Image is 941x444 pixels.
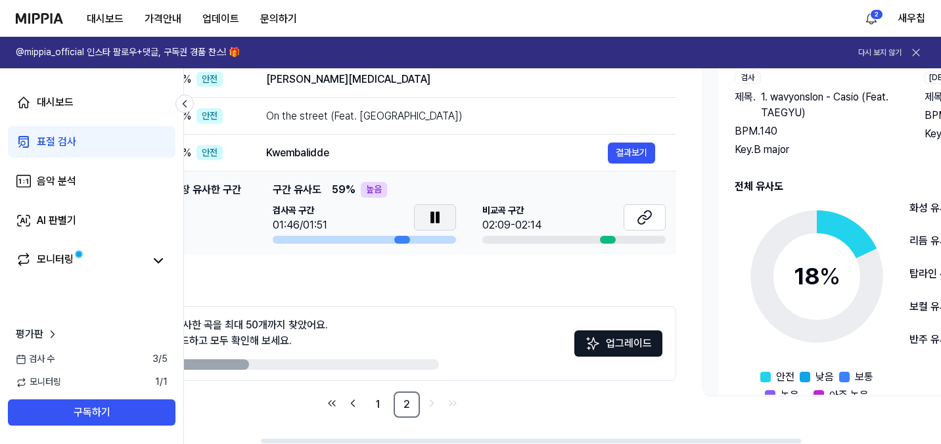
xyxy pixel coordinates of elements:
span: 아주 높음 [829,388,869,403]
nav: pagination [108,391,676,418]
a: 1 [365,391,391,418]
a: 대시보드 [8,87,175,118]
img: Sparkles [585,336,601,351]
a: Sparkles업그레이드 [574,342,662,354]
div: 등록한 곡과 유사한 곡을 최대 50개까지 찾았어요. 지금 업그레이드하고 모두 확인해 보세요. [122,317,328,349]
div: 안전 [196,72,223,87]
div: On the street (Feat. [GEOGRAPHIC_DATA]) [266,108,655,124]
span: % [819,262,840,290]
div: 02:09-02:14 [482,217,541,233]
span: 검사 수 [16,353,55,366]
div: 01:46/01:51 [273,217,327,233]
span: 1 / 1 [155,376,168,389]
button: 대시보드 [76,6,134,32]
span: 1. wavyonslon - Casio (Feat. TAEGYU) [761,89,898,121]
span: 구간 유사도 [273,182,321,198]
div: 안전 [196,145,223,161]
div: AI 판별기 [37,213,76,229]
span: 안전 [776,369,794,385]
h1: @mippia_official 인스타 팔로우+댓글, 구독권 경품 찬스! 🎁 [16,46,240,59]
div: Key. B major [735,142,898,158]
span: 보통 [855,369,873,385]
div: BPM. 140 [735,123,898,139]
span: 평가판 [16,326,43,342]
div: [PERSON_NAME][MEDICAL_DATA] [266,72,655,87]
div: 안전 [196,108,223,124]
a: Go to next page [423,394,441,412]
span: 3 / 5 [152,353,168,366]
button: 다시 보지 않기 [858,47,902,58]
a: 2 [394,391,420,418]
span: 59 % [332,182,356,198]
span: 높음 [781,388,799,403]
button: 구독하기 [8,399,175,426]
span: 모니터링 [16,376,61,389]
span: 제목 . [735,89,756,121]
button: 가격안내 [134,6,192,32]
div: 모니터링 [37,252,74,270]
a: Go to previous page [344,394,362,412]
div: 표절 검사 [37,134,76,150]
a: AI 판별기 [8,205,175,236]
div: 2 [870,9,883,20]
button: 업데이트 [192,6,250,32]
a: 업데이트 [192,1,250,37]
div: 검사 [735,72,761,84]
span: 낮음 [815,369,834,385]
div: 18 [794,259,840,294]
button: 새우칩 [898,11,925,26]
a: Go to first page [323,394,341,412]
img: logo [16,13,63,24]
span: 검사곡 구간 [273,204,327,217]
div: 높음 [361,182,387,198]
a: 표절 검사 [8,126,175,158]
button: 문의하기 [250,6,308,32]
div: 대시보드 [37,95,74,110]
img: 알림 [863,11,879,26]
button: 알림2 [861,8,882,29]
span: 비교곡 구간 [482,204,541,217]
a: 음악 분석 [8,166,175,197]
div: Kwembalidde [266,145,608,161]
a: 평가판 [16,326,59,342]
div: 가장 유사한 구간 [172,182,241,244]
a: Go to last page [444,394,462,412]
button: 업그레이드 [574,330,662,357]
div: 음악 분석 [37,173,76,189]
button: 결과보기 [608,143,655,164]
a: 모니터링 [16,252,144,270]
